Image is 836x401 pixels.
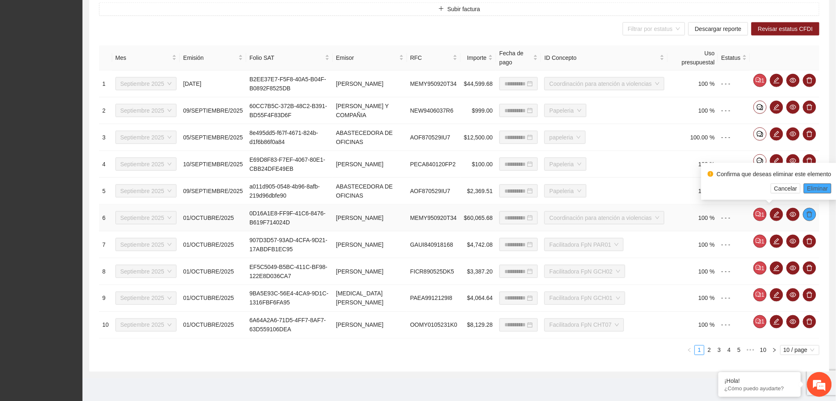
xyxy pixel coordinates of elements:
[407,231,461,258] td: GAUI840918168
[803,262,816,275] button: delete
[718,231,750,258] td: - - -
[718,312,750,339] td: - - -
[333,124,407,151] td: ABASTECEDORA DE OFICINAS
[803,265,816,271] span: delete
[333,312,407,339] td: [PERSON_NAME]
[758,24,813,33] span: Revisar estatus CFDI
[725,377,795,384] div: ¡Hola!
[787,211,799,218] span: eye
[668,312,718,339] td: 100 %
[120,265,172,278] span: Septiembre 2025
[668,45,718,71] th: Uso presupuestal
[803,288,816,302] button: delete
[715,346,724,355] a: 3
[668,258,718,285] td: 100 %
[99,97,112,124] td: 2
[407,285,461,312] td: PAEA9912129I8
[447,5,480,14] span: Subir factura
[803,208,816,221] button: delete
[770,101,783,114] button: edit
[549,292,620,304] span: Facilitadora FpN GCH01
[770,288,783,302] button: edit
[787,288,800,302] button: eye
[407,71,461,97] td: MEMY950920T34
[99,178,112,205] td: 5
[695,346,704,355] a: 1
[770,345,779,355] button: right
[803,211,816,218] span: delete
[695,345,704,355] li: 1
[744,345,757,355] li: Next 5 Pages
[333,151,407,178] td: [PERSON_NAME]
[803,127,816,141] button: delete
[246,45,333,71] th: Folio SAT
[333,285,407,312] td: [MEDICAL_DATA][PERSON_NAME]
[754,154,767,167] button: comment
[724,345,734,355] li: 4
[180,285,246,312] td: 01/OCTUBRE/2025
[787,238,799,245] span: eye
[549,185,581,197] span: Papeleria
[772,348,777,353] span: right
[333,45,407,71] th: Emisor
[549,265,620,278] span: Facilitadora FpN GCH02
[120,104,172,117] span: Septiembre 2025
[695,24,742,33] span: Descargar reporte
[461,285,496,312] td: $4,064.64
[336,53,398,62] span: Emisor
[407,205,461,231] td: MEMY950920T34
[718,45,750,71] th: Estatus
[807,184,828,193] span: Eliminar
[770,208,783,221] button: edit
[770,292,783,298] span: edit
[754,235,767,248] button: comment1
[246,312,333,339] td: 6A64A2A6-71D5-4FF7-8AF7-63D559106DEA
[721,53,741,62] span: Estatus
[717,170,831,179] div: Confirma que deseas eliminar este elemento
[787,127,800,141] button: eye
[668,205,718,231] td: 100 %
[787,262,800,275] button: eye
[410,53,451,62] span: RFC
[804,184,831,193] button: Eliminar
[756,318,761,325] span: comment
[120,131,172,144] span: Septiembre 2025
[499,49,532,67] span: Fecha de pago
[246,124,333,151] td: 8e495dd5-f67f-4671-824b-d1f6b86f0a84
[464,53,487,62] span: Importe
[756,292,761,298] span: comment
[180,151,246,178] td: 10/SEPTIEMBRE/2025
[803,292,816,298] span: delete
[787,104,799,111] span: eye
[180,97,246,124] td: 09/SEPTIEMBRE/2025
[120,319,172,331] span: Septiembre 2025
[407,45,461,71] th: RFC
[784,346,816,355] span: 10 / page
[668,285,718,312] td: 100 %
[333,231,407,258] td: [PERSON_NAME]
[754,74,767,87] button: comment1
[120,292,172,304] span: Septiembre 2025
[803,158,816,164] span: delete
[407,178,461,205] td: AOF870529IU7
[770,318,783,325] span: edit
[180,124,246,151] td: 05/SEPTIEMBRE/2025
[120,212,172,224] span: Septiembre 2025
[787,318,799,325] span: eye
[718,205,750,231] td: - - -
[99,231,112,258] td: 7
[685,345,695,355] button: left
[668,124,718,151] td: 100.00 %
[770,131,783,137] span: edit
[688,22,748,35] button: Descargar reporte
[770,238,783,245] span: edit
[668,151,718,178] td: 100 %
[180,312,246,339] td: 01/OCTUBRE/2025
[180,258,246,285] td: 01/OCTUBRE/2025
[714,345,724,355] li: 3
[333,258,407,285] td: [PERSON_NAME]
[496,45,541,71] th: Fecha de pago
[461,45,496,71] th: Importe
[803,315,816,328] button: delete
[803,238,816,245] span: delete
